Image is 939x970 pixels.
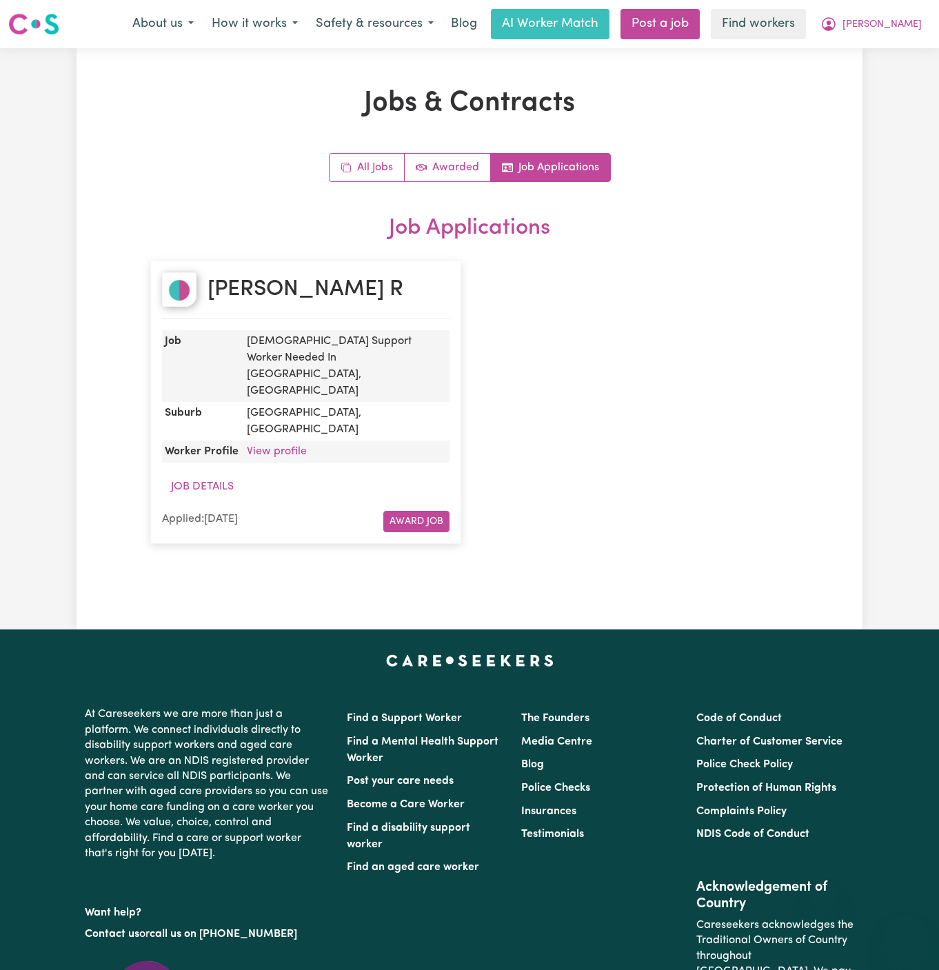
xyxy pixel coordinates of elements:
dt: Job [162,330,241,402]
button: My Account [811,10,931,39]
dt: Suburb [162,402,241,441]
iframe: Close message [810,882,838,909]
a: Post a job [620,9,700,39]
button: Award Job [383,511,450,532]
dd: [GEOGRAPHIC_DATA] , [GEOGRAPHIC_DATA] [241,402,450,441]
p: or [85,921,330,947]
button: How it works [203,10,307,39]
a: Testimonials [521,829,584,840]
a: call us on [PHONE_NUMBER] [150,929,297,940]
a: View profile [247,446,307,457]
dd: [DEMOGRAPHIC_DATA] Support Worker Needed In [GEOGRAPHIC_DATA], [GEOGRAPHIC_DATA] [241,330,450,402]
a: Police Check Policy [696,759,793,770]
button: Safety & resources [307,10,443,39]
a: Careseekers logo [8,8,59,40]
h1: Jobs & Contracts [150,87,789,120]
a: Code of Conduct [696,713,782,724]
a: AI Worker Match [491,9,609,39]
h2: [PERSON_NAME] R [208,276,403,303]
p: Want help? [85,900,330,920]
h2: Acknowledgement of Country [696,879,854,912]
a: Police Checks [521,782,590,794]
a: Blog [443,9,485,39]
a: Media Centre [521,736,592,747]
button: About us [123,10,203,39]
a: Find workers [711,9,806,39]
span: Applied: [DATE] [162,514,238,525]
a: Charter of Customer Service [696,736,842,747]
a: Find a Support Worker [347,713,462,724]
a: Protection of Human Rights [696,782,836,794]
h2: Job Applications [150,215,789,241]
a: Post your care needs [347,776,454,787]
a: Find a disability support worker [347,822,470,850]
a: Find a Mental Health Support Worker [347,736,498,764]
a: NDIS Code of Conduct [696,829,809,840]
a: The Founders [521,713,589,724]
a: Job applications [491,154,610,181]
img: Careseekers logo [8,12,59,37]
a: Contact us [85,929,139,940]
span: [PERSON_NAME] [842,17,922,32]
a: Active jobs [405,154,491,181]
a: Careseekers home page [386,654,554,665]
a: Become a Care Worker [347,799,465,810]
a: Insurances [521,806,576,817]
a: Blog [521,759,544,770]
dt: Worker Profile [162,441,241,463]
p: At Careseekers we are more than just a platform. We connect individuals directly to disability su... [85,701,330,867]
button: Job Details [162,474,243,500]
img: Simone [162,272,196,307]
a: All jobs [330,154,405,181]
iframe: Button to launch messaging window [884,915,928,959]
a: Complaints Policy [696,806,787,817]
a: Find an aged care worker [347,862,479,873]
